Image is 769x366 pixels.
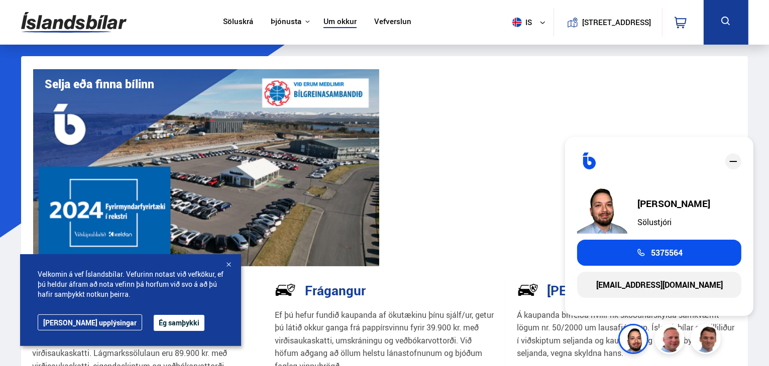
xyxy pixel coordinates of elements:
[517,279,538,300] img: -Svtn6bYgwAsiwNX.svg
[656,325,686,355] img: siFngHWaQ9KaOqBr.png
[508,18,533,27] span: is
[637,199,710,209] div: [PERSON_NAME]
[21,6,127,39] img: G0Ugv5HjCgRt.svg
[323,17,357,28] a: Um okkur
[559,8,656,37] a: [STREET_ADDRESS]
[725,153,741,169] div: close
[651,248,683,257] span: 5375564
[577,240,741,266] a: 5375564
[586,18,647,27] button: [STREET_ADDRESS]
[508,8,554,37] button: is
[517,309,737,360] p: Á kaupanda bifreiða hvílir rík skoðunarskylda samkvæmt lögum nr. 50/2000 um lausafjárkaup. Ísland...
[154,315,204,331] button: Ég samþykki
[620,325,650,355] img: nhp88E3Fdnt1Opn2.png
[38,269,224,299] span: Velkomin á vef Íslandsbílar. Vefurinn notast við vefkökur, ef þú heldur áfram að nota vefinn þá h...
[577,272,741,298] a: [EMAIL_ADDRESS][DOMAIN_NAME]
[271,17,301,27] button: Þjónusta
[275,279,296,300] img: NP-R9RrMhXQFCiaa.svg
[305,283,366,298] h3: Frágangur
[512,18,522,27] img: svg+xml;base64,PHN2ZyB4bWxucz0iaHR0cDovL3d3dy53My5vcmcvMjAwMC9zdmciIHdpZHRoPSI1MTIiIGhlaWdodD0iNT...
[45,77,155,91] h1: Selja eða finna bílinn
[577,184,627,234] img: nhp88E3Fdnt1Opn2.png
[33,69,380,266] img: eKx6w-_Home_640_.png
[374,17,411,28] a: Vefverslun
[38,314,142,330] a: [PERSON_NAME] upplýsingar
[8,4,38,34] button: Opna LiveChat spjallviðmót
[223,17,253,28] a: Söluskrá
[692,325,722,355] img: FbJEzSuNWCJXmdc-.webp
[637,218,710,227] div: Sölustjóri
[547,283,675,298] h3: [PERSON_NAME] sala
